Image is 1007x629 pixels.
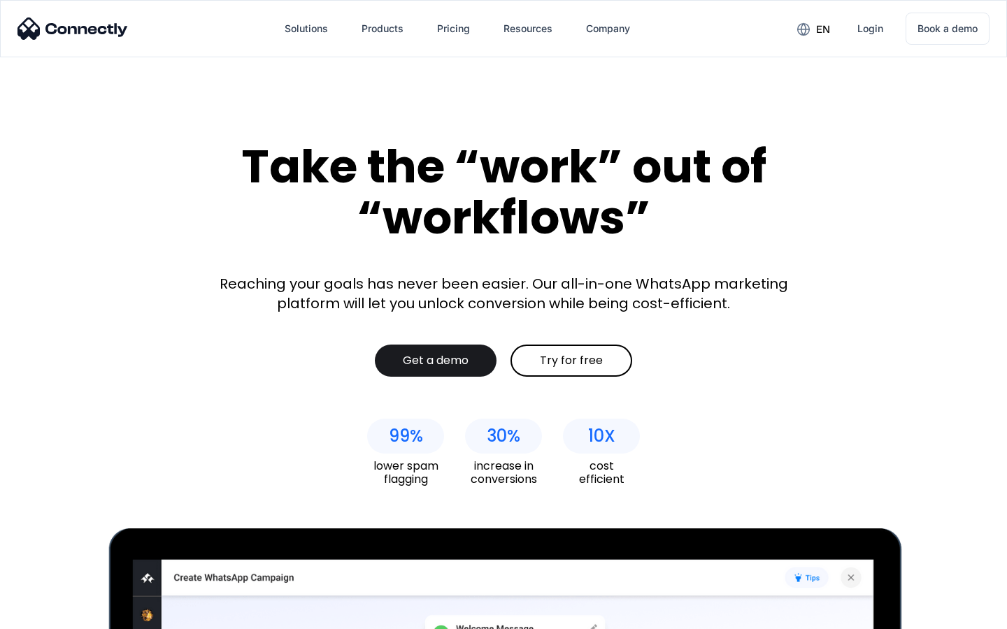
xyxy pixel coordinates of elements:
[586,19,630,38] div: Company
[857,19,883,38] div: Login
[362,19,403,38] div: Products
[563,459,640,486] div: cost efficient
[28,605,84,624] ul: Language list
[465,459,542,486] div: increase in conversions
[375,345,497,377] a: Get a demo
[816,20,830,39] div: en
[540,354,603,368] div: Try for free
[487,426,520,446] div: 30%
[210,274,797,313] div: Reaching your goals has never been easier. Our all-in-one WhatsApp marketing platform will let yo...
[846,12,894,45] a: Login
[510,345,632,377] a: Try for free
[285,19,328,38] div: Solutions
[403,354,469,368] div: Get a demo
[503,19,552,38] div: Resources
[14,605,84,624] aside: Language selected: English
[426,12,481,45] a: Pricing
[389,426,423,446] div: 99%
[906,13,990,45] a: Book a demo
[367,459,444,486] div: lower spam flagging
[588,426,615,446] div: 10X
[189,141,818,243] div: Take the “work” out of “workflows”
[17,17,128,40] img: Connectly Logo
[437,19,470,38] div: Pricing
